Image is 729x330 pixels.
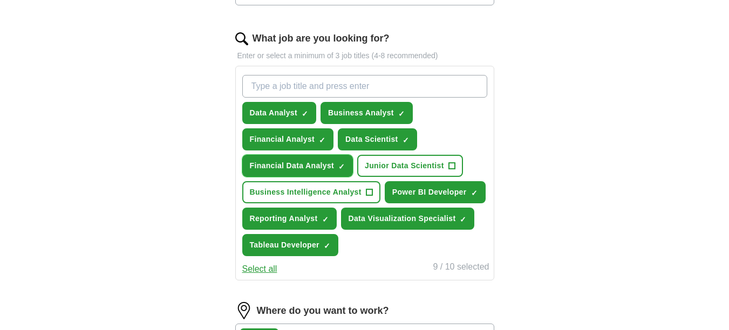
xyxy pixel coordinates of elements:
[242,128,334,150] button: Financial Analyst✓
[235,50,494,61] p: Enter or select a minimum of 3 job titles (4-8 recommended)
[250,134,315,145] span: Financial Analyst
[242,102,317,124] button: Data Analyst✓
[242,155,353,177] button: Financial Data Analyst✓
[460,215,466,224] span: ✓
[471,189,478,197] span: ✓
[341,208,475,230] button: Data Visualization Specialist✓
[398,109,405,118] span: ✓
[345,134,398,145] span: Data Scientist
[324,242,330,250] span: ✓
[365,160,444,171] span: Junior Data Scientist
[403,136,409,145] span: ✓
[250,213,318,224] span: Reporting Analyst
[349,213,456,224] span: Data Visualization Specialist
[257,304,389,318] label: Where do you want to work?
[235,302,253,319] img: location.png
[250,107,298,119] span: Data Analyst
[392,187,467,198] span: Power BI Developer
[250,187,362,198] span: Business Intelligence Analyst
[242,75,487,98] input: Type a job title and press enter
[250,239,319,251] span: Tableau Developer
[242,208,337,230] button: Reporting Analyst✓
[338,162,345,171] span: ✓
[319,136,325,145] span: ✓
[235,32,248,45] img: search.png
[322,215,329,224] span: ✓
[250,160,335,171] span: Financial Data Analyst
[253,31,390,46] label: What job are you looking for?
[242,234,338,256] button: Tableau Developer✓
[433,260,489,276] div: 9 / 10 selected
[321,102,413,124] button: Business Analyst✓
[302,109,308,118] span: ✓
[328,107,394,119] span: Business Analyst
[357,155,463,177] button: Junior Data Scientist
[242,181,380,203] button: Business Intelligence Analyst
[338,128,417,150] button: Data Scientist✓
[242,263,277,276] button: Select all
[385,181,486,203] button: Power BI Developer✓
